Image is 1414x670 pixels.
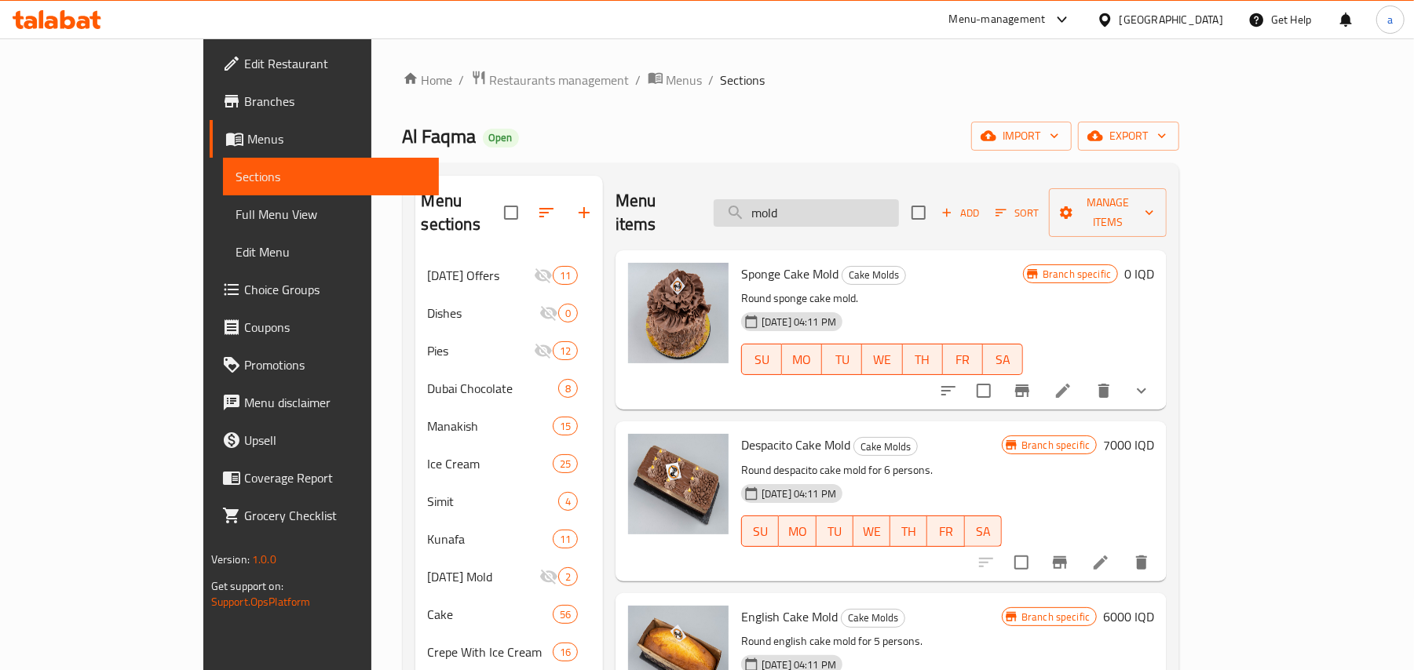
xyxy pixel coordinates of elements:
span: MO [785,520,809,543]
span: Menus [667,71,703,89]
div: Dishes0 [415,294,603,332]
div: Cake Molds [853,437,918,456]
span: Edit Menu [236,242,427,261]
svg: Inactive section [539,567,558,586]
div: items [553,530,578,548]
span: 8 [559,381,577,396]
span: TH [909,348,937,371]
button: delete [1085,372,1123,410]
span: Kunafa [428,530,553,548]
svg: Inactive section [534,341,553,360]
span: Crepe With Ice Cream [428,643,553,661]
span: Grocery Checklist [244,506,427,525]
h6: 7000 IQD [1103,434,1154,456]
a: Restaurants management [471,70,630,90]
span: Select section [902,196,935,229]
div: items [558,304,578,322]
a: Branches [210,82,440,120]
h6: 0 IQD [1124,263,1154,285]
button: Add section [565,194,603,231]
span: Menu disclaimer [244,393,427,412]
span: SU [748,520,773,543]
div: items [558,379,578,398]
span: Add [939,204,981,222]
a: Full Menu View [223,195,440,233]
div: Ice Cream25 [415,445,603,482]
a: Choice Groups [210,271,440,308]
a: Menus [210,120,440,158]
span: Manage items [1061,193,1154,232]
span: Branches [244,92,427,111]
div: Manakish15 [415,407,603,445]
span: WE [868,348,896,371]
a: Support.OpsPlatform [211,592,311,612]
span: SA [989,348,1017,371]
div: [GEOGRAPHIC_DATA] [1120,11,1223,28]
span: Choice Groups [244,280,427,299]
span: Dishes [428,304,539,322]
span: 2 [559,570,577,584]
span: FR [949,348,977,371]
a: Edit menu item [1054,381,1072,400]
a: Menus [648,70,703,90]
a: Menu disclaimer [210,384,440,421]
span: Coverage Report [244,468,427,487]
span: Sections [721,71,765,89]
span: Branch specific [1015,610,1096,624]
span: Sort items [985,201,1049,225]
input: search [714,199,899,227]
span: SA [971,520,996,543]
span: Simit [428,492,558,511]
span: Sponge Cake Mold [741,262,839,286]
a: Promotions [210,346,440,384]
span: 1.0.0 [252,549,276,570]
span: Promotions [244,355,427,374]
button: TH [903,344,943,375]
svg: Show Choices [1132,381,1151,400]
button: SA [983,344,1023,375]
span: Menus [247,129,427,148]
div: items [553,417,578,435]
button: WE [862,344,902,375]
div: Cake Molds [841,609,905,628]
span: TU [828,348,856,371]
div: items [553,643,578,661]
div: Pies [428,341,534,360]
span: [DATE] Mold [428,567,539,586]
span: Despacito Cake Mold [741,433,850,457]
span: Coupons [244,318,427,337]
div: items [553,266,578,285]
button: delete [1123,544,1160,581]
button: SA [965,515,1002,547]
a: Upsell [210,421,440,459]
span: Restaurants management [490,71,630,89]
li: / [459,71,465,89]
div: Manakish [428,417,553,435]
span: 4 [559,494,577,509]
span: Get support on: [211,576,283,596]
span: 12 [554,344,577,359]
span: Select all sections [495,196,528,229]
button: FR [943,344,983,375]
a: Coverage Report [210,459,440,497]
div: Open [483,129,519,147]
div: Pies12 [415,332,603,370]
div: Cake Molds [842,266,906,285]
button: export [1078,122,1179,151]
div: Cake56 [415,595,603,633]
span: Dubai Chocolate [428,379,558,398]
span: export [1091,126,1167,146]
nav: breadcrumb [403,70,1180,90]
span: Cake Molds [842,266,905,284]
span: Cake Molds [854,438,917,456]
span: Cake [428,605,553,624]
span: Sort [996,204,1039,222]
h2: Menu items [616,189,695,236]
span: [DATE] 04:11 PM [755,486,842,501]
img: Despacito Cake Mold [628,434,729,534]
p: Round despacito cake mold for 6 persons. [741,461,1002,480]
button: TU [817,515,853,547]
